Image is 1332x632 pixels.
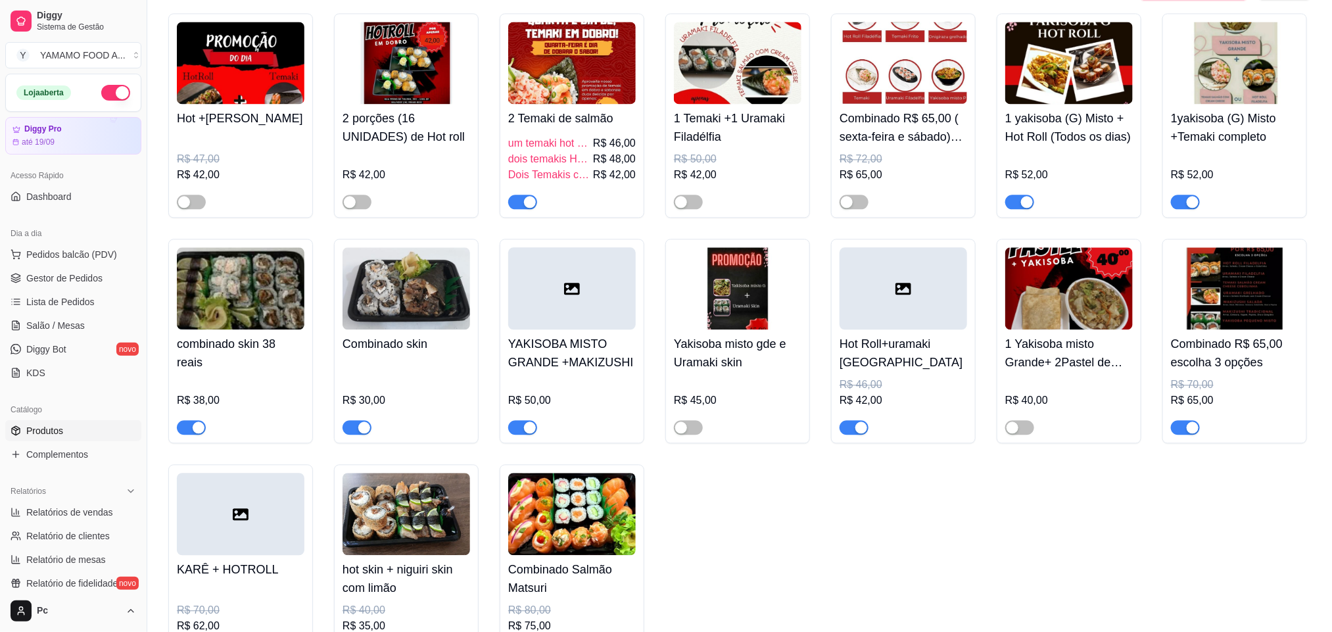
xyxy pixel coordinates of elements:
img: product-image [1005,22,1133,104]
h4: Hot Roll+uramaki [GEOGRAPHIC_DATA] [840,335,967,372]
h4: Combinado skin [343,335,470,353]
img: product-image [508,473,636,555]
a: Relatórios de vendas [5,502,141,523]
a: Gestor de Pedidos [5,268,141,289]
img: product-image [674,247,801,329]
a: Diggy Proaté 19/09 [5,117,141,155]
div: R$ 40,00 [343,602,470,618]
span: R$ 46,00 [593,135,636,151]
a: Produtos [5,420,141,441]
div: R$ 45,00 [674,393,801,408]
a: Diggy Botnovo [5,339,141,360]
img: product-image [177,247,304,329]
span: Pc [37,605,120,617]
div: R$ 50,00 [508,393,636,408]
div: R$ 46,00 [840,377,967,393]
div: R$ 50,00 [674,151,801,167]
img: product-image [177,22,304,104]
div: Acesso Rápido [5,165,141,186]
button: Alterar Status [101,85,130,101]
h4: 1 yakisoba (G) Misto + Hot Roll (Todos os dias) [1005,109,1133,146]
img: product-image [343,247,470,329]
img: product-image [1171,22,1298,104]
a: Lista de Pedidos [5,291,141,312]
h4: 1yakisoba (G) Misto +Temaki completo [1171,109,1298,146]
span: R$ 48,00 [593,151,636,167]
button: Select a team [5,42,141,68]
span: Relatórios [11,486,46,497]
span: Dois Temakis completo [508,167,590,183]
div: YAMAMO FOOD A ... [40,49,126,62]
h4: Combinado R$ 65,00 escolha 3 opções [1171,335,1298,372]
div: Dia a dia [5,223,141,244]
a: Relatório de mesas [5,549,141,570]
div: Catálogo [5,399,141,420]
span: Y [16,49,30,62]
span: Relatório de fidelidade [26,577,118,590]
img: product-image [508,22,636,104]
a: Salão / Mesas [5,315,141,336]
h4: Combinado Salmão Matsuri [508,560,636,597]
div: R$ 38,00 [177,393,304,408]
span: Pedidos balcão (PDV) [26,248,117,261]
article: até 19/09 [22,137,55,147]
div: R$ 72,00 [840,151,967,167]
div: R$ 47,00 [177,151,304,167]
span: Sistema de Gestão [37,22,136,32]
span: Relatório de mesas [26,553,106,566]
a: Relatório de clientes [5,525,141,547]
div: R$ 70,00 [177,602,304,618]
div: R$ 52,00 [1171,167,1298,183]
span: Relatório de clientes [26,529,110,543]
a: KDS [5,362,141,383]
a: Dashboard [5,186,141,207]
span: Complementos [26,448,88,461]
h4: Combinado R$ 65,00 ( sexta-feira e sábado) escolha 3 opção [840,109,967,146]
h4: 1 Temaki +1 Uramaki Filadélfia [674,109,801,146]
span: R$ 42,00 [593,167,636,183]
div: R$ 40,00 [1005,393,1133,408]
span: Dashboard [26,190,72,203]
span: Produtos [26,424,63,437]
img: product-image [1171,247,1298,329]
h4: YAKISOBA MISTO GRANDE +MAKIZUSHI [508,335,636,372]
div: R$ 42,00 [177,167,304,183]
a: DiggySistema de Gestão [5,5,141,37]
h4: combinado skin 38 reais [177,335,304,372]
img: product-image [343,473,470,555]
div: R$ 42,00 [840,393,967,408]
h4: Hot +[PERSON_NAME] [177,109,304,128]
span: Diggy Bot [26,343,66,356]
div: R$ 80,00 [508,602,636,618]
img: product-image [674,22,801,104]
div: R$ 42,00 [674,167,801,183]
div: Loja aberta [16,85,71,100]
div: R$ 65,00 [1171,393,1298,408]
img: product-image [1005,247,1133,329]
div: R$ 52,00 [1005,167,1133,183]
h4: Yakisoba misto gde e Uramaki skin [674,335,801,372]
h4: hot skin + niguiri skin com limão [343,560,470,597]
article: Diggy Pro [24,124,62,134]
button: Pedidos balcão (PDV) [5,244,141,265]
div: R$ 30,00 [343,393,470,408]
a: Complementos [5,444,141,465]
span: Relatórios de vendas [26,506,113,519]
span: Gestor de Pedidos [26,272,103,285]
span: Lista de Pedidos [26,295,95,308]
div: R$ 42,00 [343,167,470,183]
span: dois temakis HOT [508,151,590,167]
img: product-image [840,22,967,104]
h4: 2 Temaki de salmão [508,109,636,128]
img: product-image [343,22,470,104]
a: Relatório de fidelidadenovo [5,573,141,594]
h4: 2 porções (16 UNIDADES) de Hot roll [343,109,470,146]
h4: 1 Yakisoba misto Grande+ 2Pastel de carne [1005,335,1133,372]
button: Pc [5,595,141,627]
span: Diggy [37,10,136,22]
span: um temaki hot + um temaki completo [508,135,590,151]
div: R$ 65,00 [840,167,967,183]
h4: KARÊ + HOTROLL [177,560,304,579]
span: KDS [26,366,45,379]
span: Salão / Mesas [26,319,85,332]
